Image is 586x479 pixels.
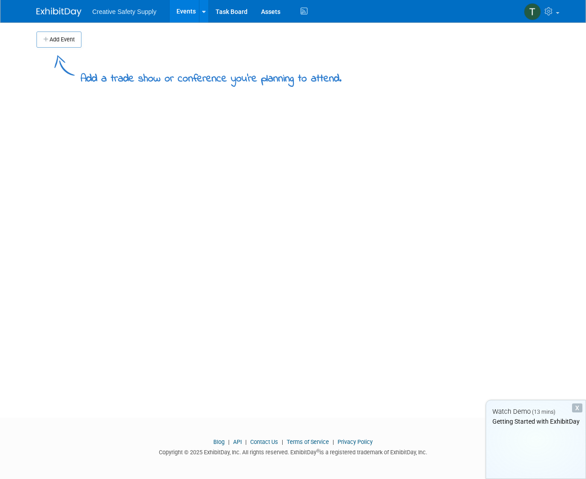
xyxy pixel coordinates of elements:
[233,439,242,445] a: API
[572,403,582,412] div: Dismiss
[226,439,232,445] span: |
[243,439,249,445] span: |
[36,8,81,17] img: ExhibitDay
[92,8,156,15] span: Creative Safety Supply
[330,439,336,445] span: |
[316,448,320,453] sup: ®
[486,407,586,416] div: Watch Demo
[36,31,81,48] button: Add Event
[287,439,329,445] a: Terms of Service
[338,439,373,445] a: Privacy Policy
[250,439,278,445] a: Contact Us
[524,3,541,20] img: Thom Cheney
[486,417,586,426] div: Getting Started with ExhibitDay
[532,409,555,415] span: (13 mins)
[213,439,225,445] a: Blog
[81,65,342,87] div: Add a trade show or conference you're planning to attend.
[279,439,285,445] span: |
